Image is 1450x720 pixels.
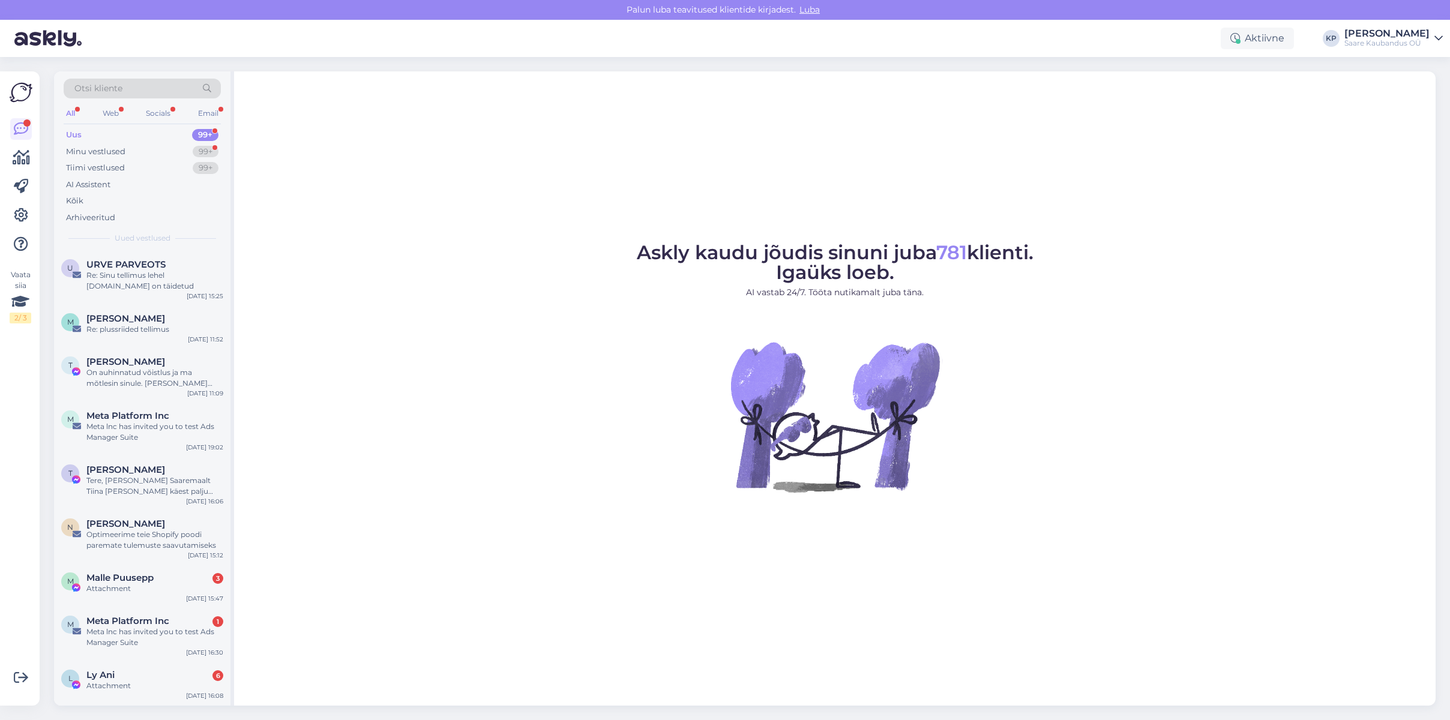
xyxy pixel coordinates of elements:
span: Ly Ani [86,670,115,680]
span: Meta Platform Inc [86,410,169,421]
div: Optimeerime teie Shopify poodi paremate tulemuste saavutamiseks [86,529,223,551]
span: Nora Marcus [86,518,165,529]
span: 781 [936,241,967,264]
span: U [67,263,73,272]
a: [PERSON_NAME]Saare Kaubandus OÜ [1344,29,1443,48]
div: [DATE] 16:06 [186,497,223,506]
span: Uued vestlused [115,233,170,244]
div: [DATE] 15:25 [187,292,223,301]
div: Uus [66,129,82,141]
div: 99+ [193,146,218,158]
div: Socials [143,106,173,121]
div: 99+ [192,129,218,141]
span: M [67,317,74,326]
div: Meta lnc has invited you to test Ads Manager Suite [86,626,223,648]
div: 3 [212,573,223,584]
span: Tiina Oks [86,464,165,475]
span: N [67,523,73,532]
div: Aktiivne [1221,28,1294,49]
div: KP [1323,30,1340,47]
div: Re: plussriided tellimus [86,324,223,335]
span: T [68,469,73,478]
div: [DATE] 11:09 [187,389,223,398]
div: Arhiveeritud [66,212,115,224]
div: All [64,106,77,121]
span: Tiina Jurs [86,356,165,367]
div: AI Assistent [66,179,110,191]
img: No Chat active [727,308,943,524]
div: Meta lnc has invited you to test Ads Manager Suite [86,421,223,443]
span: M [67,620,74,629]
div: [DATE] 19:02 [186,443,223,452]
div: 6 [212,670,223,681]
div: [PERSON_NAME] [1344,29,1430,38]
div: [DATE] 16:30 [186,648,223,657]
span: URVE PARVEOTS [86,259,166,270]
span: Merle Tiitus [86,313,165,324]
span: Malle Puusepp [86,572,154,583]
div: Vaata siia [10,269,31,323]
span: T [68,361,73,370]
span: Meta Platform Inc [86,616,169,626]
div: 1 [212,616,223,627]
div: [DATE] 15:12 [188,551,223,560]
div: Minu vestlused [66,146,125,158]
div: Re: Sinu tellimus lehel [DOMAIN_NAME] on täidetud [86,270,223,292]
div: Web [100,106,121,121]
div: Tere, [PERSON_NAME] Saaremaalt Tiina [PERSON_NAME] käest palju riideid saanud tellida. Seekord mõ... [86,475,223,497]
div: Email [196,106,221,121]
span: Otsi kliente [74,82,122,95]
div: 2 / 3 [10,313,31,323]
div: Kõik [66,195,83,207]
span: L [68,674,73,683]
img: Askly Logo [10,81,32,104]
div: Tiimi vestlused [66,162,125,174]
span: Askly kaudu jõudis sinuni juba klienti. Igaüks loeb. [637,241,1033,284]
div: 99+ [193,162,218,174]
div: [DATE] 16:08 [186,691,223,700]
p: AI vastab 24/7. Tööta nutikamalt juba täna. [637,286,1033,299]
div: Saare Kaubandus OÜ [1344,38,1430,48]
div: [DATE] 15:47 [186,594,223,603]
span: M [67,415,74,424]
div: Attachment [86,680,223,691]
span: M [67,577,74,586]
div: On auhinnatud võistlus ja ma mõtlesin sinule. [PERSON_NAME] kooditud sõnumi, siis saada see mulle... [86,367,223,389]
div: [DATE] 11:52 [188,335,223,344]
span: Luba [796,4,823,15]
div: Attachment [86,583,223,594]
